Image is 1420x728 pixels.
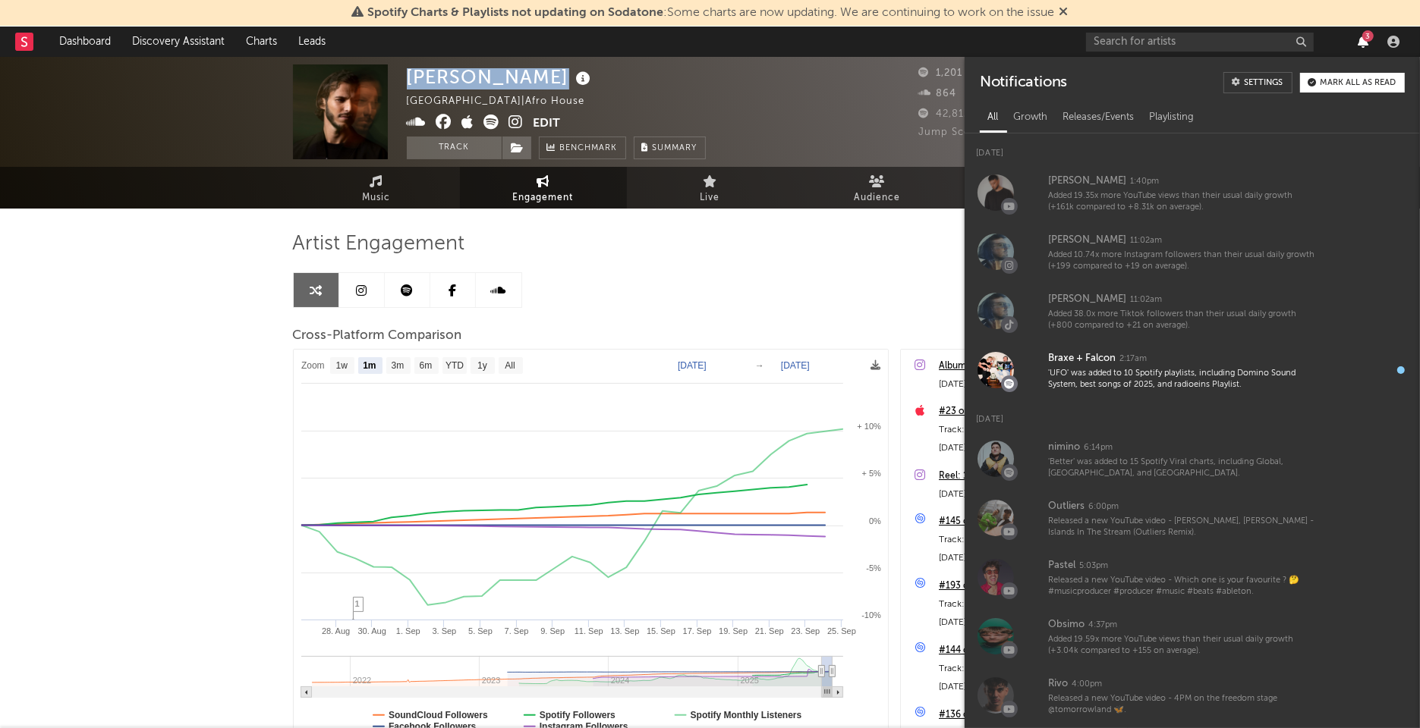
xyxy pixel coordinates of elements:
a: [PERSON_NAME]11:02amAdded 10.74x more Instagram followers than their usual daily growth (+199 com... [965,222,1420,281]
a: #144 on [GEOGRAPHIC_DATA], [GEOGRAPHIC_DATA] [939,642,1119,660]
text: SoundCloud Followers [389,710,488,720]
text: 1m [363,361,376,372]
text: 11. Sep [574,626,603,635]
button: Mark all as read [1300,73,1405,93]
div: [DATE] 7:42 PM [939,375,1119,394]
div: Playlisting [1141,105,1201,130]
div: Released a new YouTube video - Which one is your favourite ? 🤔 #musicproducer #producer #music #b... [1048,575,1315,598]
text: [DATE] [781,360,810,371]
a: Braxe + Falcon2:17am'UFO' was added to 10 Spotify playlists, including Domino Sound System, best ... [965,340,1420,400]
span: Audience [854,189,900,207]
div: 4:37pm [1088,620,1117,631]
text: 30. Aug [357,626,386,635]
a: Playlists/Charts [961,167,1128,209]
div: Added 19.35x more YouTube views than their usual daily growth (+161k compared to +8.31k on average). [1048,190,1315,214]
span: Cross-Platform Comparison [293,327,462,345]
a: Music [293,167,460,209]
div: [DATE] [965,400,1420,429]
span: 42,812 Monthly Listeners [919,109,1063,119]
div: [DATE] [939,613,1119,632]
div: Added 10.74x more Instagram followers than their usual daily growth (+199 compared to +19 on aver... [1048,249,1315,273]
div: 6:00pm [1088,501,1119,513]
text: -10% [861,610,881,620]
a: Pastel5:03pmReleased a new YouTube video - Which one is your favourite ? 🤔 #musicproducer #produc... [965,548,1420,607]
div: Settings [1244,79,1283,87]
div: 'Better' was added to 15 Spotify Viral charts, including Global, [GEOGRAPHIC_DATA], and [GEOGRAPH... [1048,457,1315,480]
button: 3 [1358,36,1368,48]
div: [PERSON_NAME] [407,64,595,89]
text: + 5% [861,469,881,478]
div: #145 on [GEOGRAPHIC_DATA], [GEOGRAPHIC_DATA] [939,513,1119,531]
a: Audience [794,167,961,209]
a: #193 on [GEOGRAPHIC_DATA], [GEOGRAPHIC_DATA] [939,577,1119,595]
text: 13. Sep [610,626,639,635]
text: Spotify Followers [539,710,615,720]
text: -5% [866,563,881,573]
div: 4:00pm [1072,679,1102,690]
div: Reel: 14.1k Views, 389 Likes, 62 Comments [939,467,1119,485]
text: 25. Sep [827,626,856,635]
div: Obsimo [1048,616,1085,634]
div: Mark all as read [1320,79,1396,87]
div: All [980,105,1006,130]
text: 19. Sep [719,626,748,635]
div: 5:03pm [1079,560,1108,572]
span: 1,201 [919,68,963,78]
span: : Some charts are now updating. We are continuing to work on the issue [368,7,1055,19]
div: 3 [1362,30,1374,42]
span: 864 [919,89,957,99]
div: Track: Educated Wish [939,421,1119,439]
text: All [505,361,515,372]
text: YTD [445,361,463,372]
text: 28. Aug [321,626,349,635]
div: Track: Deee-Life [939,595,1119,613]
span: Engagement [513,189,574,207]
text: [DATE] [678,360,707,371]
text: 9. Sep [540,626,565,635]
div: #136 on [GEOGRAPHIC_DATA], [GEOGRAPHIC_DATA] [939,706,1119,724]
button: Track [407,136,502,159]
a: Dashboard [49,27,121,57]
span: Jump Score: 70.5 [919,127,1008,137]
span: Music [362,189,390,207]
a: Benchmark [539,136,626,159]
div: Track: Deee-Life [939,531,1119,549]
span: Live [701,189,720,207]
text: 17. Sep [682,626,711,635]
text: 3m [391,361,404,372]
text: + 10% [857,422,881,431]
button: Edit [534,115,561,133]
text: Zoom [301,361,325,372]
a: Discovery Assistant [121,27,235,57]
a: [PERSON_NAME]1:40pmAdded 19.35x more YouTube views than their usual daily growth (+161k compared ... [965,163,1420,222]
div: Added 38.0x more Tiktok followers than their usual daily growth (+800 compared to +21 on average). [1048,309,1315,332]
text: 7. Sep [504,626,528,635]
div: Notifications [980,72,1067,93]
div: 'UFO' was added to 10 Spotify playlists, including Domino Sound System, best songs of 2025, and r... [1048,368,1315,391]
text: 1w [335,361,348,372]
div: 2:17am [1119,353,1147,365]
text: 6m [419,361,432,372]
div: Album: 544 Likes, 34 Comments [939,357,1119,375]
a: #23 on New Zealand Dance Top 200 [939,403,1119,421]
a: Settings [1223,72,1292,93]
div: 6:14pm [1084,442,1113,453]
span: Artist Engagement [293,235,465,253]
div: Outliers [1048,497,1085,516]
div: Pastel [1048,557,1075,575]
div: [DATE] [939,549,1119,567]
div: [DATE] [939,678,1119,696]
button: Summary [634,136,706,159]
a: [PERSON_NAME]11:02amAdded 38.0x more Tiktok followers than their usual daily growth (+800 compare... [965,281,1420,340]
text: 23. Sep [791,626,820,635]
div: 1:40pm [1130,176,1159,187]
span: Summary [653,144,697,152]
div: Added 19.59x more YouTube views than their usual daily growth (+3.04k compared to +155 on average). [1048,634,1315,657]
a: Charts [235,27,288,57]
a: Live [627,167,794,209]
a: Leads [288,27,336,57]
text: 1. Sep [395,626,420,635]
div: [DATE] 8:37 PM [939,485,1119,504]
